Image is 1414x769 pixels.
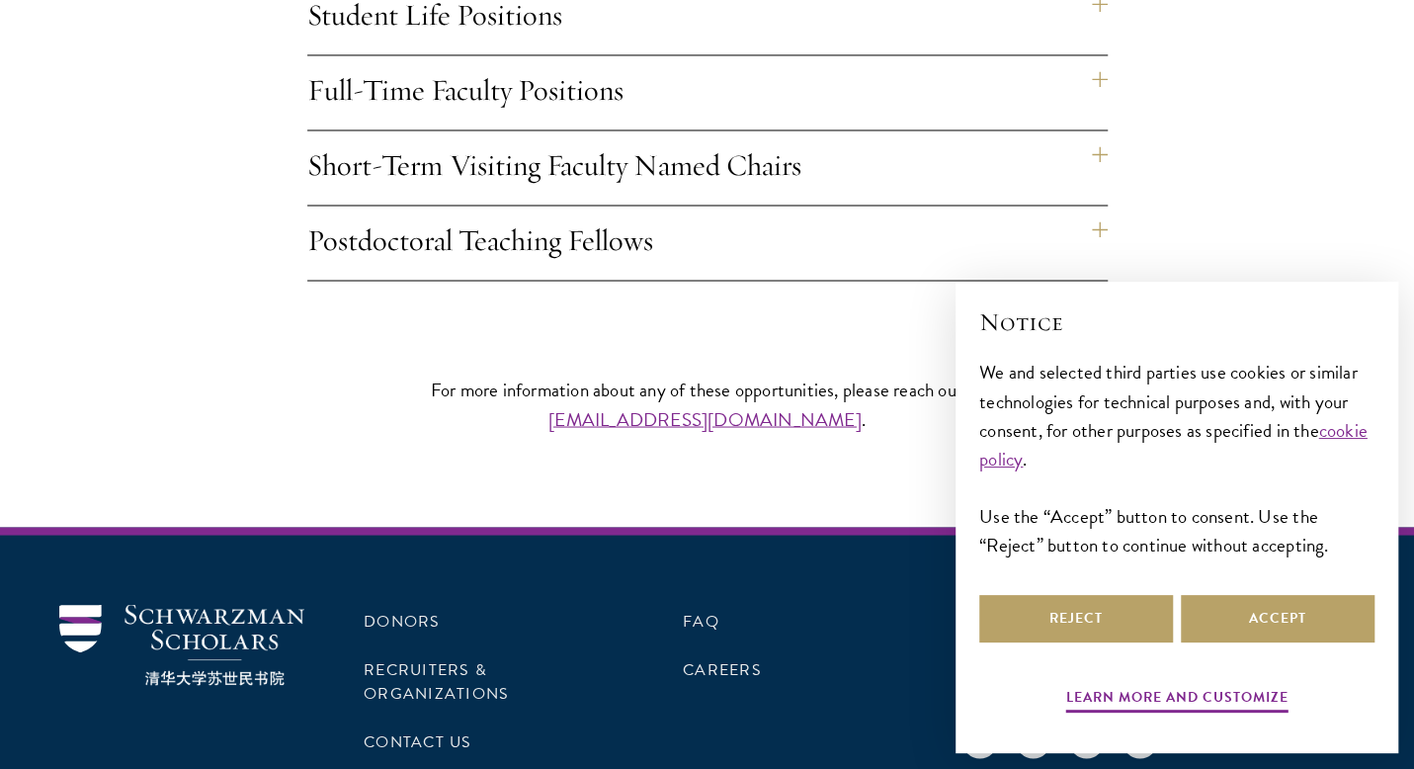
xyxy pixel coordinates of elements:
a: Recruiters & Organizations [364,657,509,705]
h4: Full-Time Faculty Positions [307,55,1108,129]
img: Schwarzman Scholars [59,604,304,686]
p: For more information about any of these opportunities, please reach out to . [175,375,1239,432]
div: We and selected third parties use cookies or similar technologies for technical purposes and, wit... [979,358,1374,558]
h2: Notice [979,305,1374,339]
a: Careers [683,657,762,681]
a: Contact Us [364,729,471,753]
a: cookie policy [979,416,1368,473]
a: Donors [364,609,440,633]
h4: Postdoctoral Teaching Fellows [307,206,1108,280]
button: Accept [1181,595,1374,642]
button: Reject [979,595,1173,642]
h4: Short-Term Visiting Faculty Named Chairs [307,130,1108,205]
a: [EMAIL_ADDRESS][DOMAIN_NAME] [548,404,862,433]
a: FAQ [683,609,719,633]
button: Learn more and customize [1066,685,1289,716]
